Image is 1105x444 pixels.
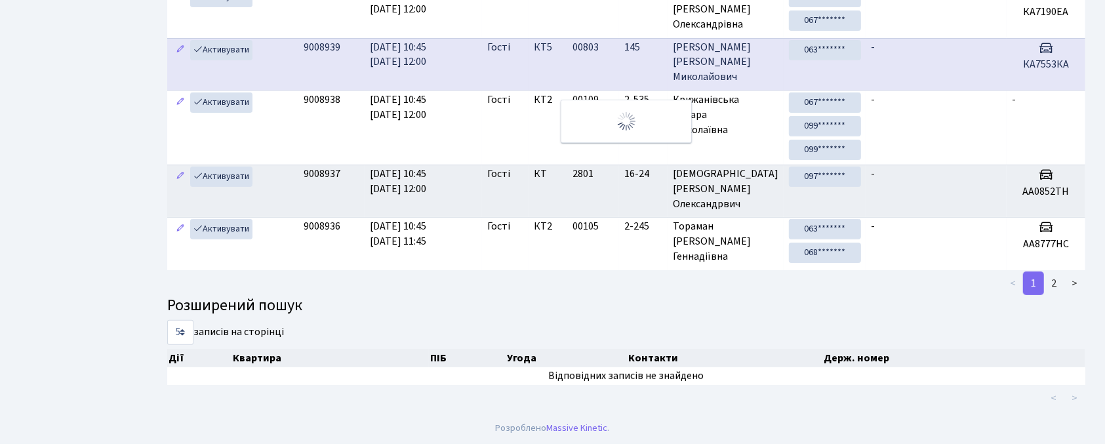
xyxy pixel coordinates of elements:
span: Гості [487,219,510,234]
span: КТ [534,167,562,182]
label: записів на сторінці [167,320,284,345]
select: записів на сторінці [167,320,193,345]
span: 2-535 [624,92,662,108]
a: Редагувати [172,40,188,60]
span: 9008937 [304,167,340,181]
span: КТ2 [534,92,562,108]
a: Активувати [190,219,252,239]
h5: КА7553КА [1012,58,1080,71]
span: [PERSON_NAME] [PERSON_NAME] Миколайович [673,40,778,85]
a: Редагувати [172,219,188,239]
span: - [1012,92,1016,107]
span: Гості [487,40,510,55]
span: 2801 [573,167,593,181]
th: Держ. номер [822,349,1085,367]
span: - [872,92,875,107]
h4: Розширений пошук [167,296,1085,315]
span: 00109 [573,92,599,107]
a: 1 [1023,272,1044,295]
span: 9008936 [304,219,340,233]
span: 2-245 [624,219,662,234]
th: ПІБ [429,349,506,367]
span: 145 [624,40,662,55]
span: 9008939 [304,40,340,54]
a: > [1064,272,1085,295]
h5: АА8777НС [1012,238,1080,251]
span: [DEMOGRAPHIC_DATA] [PERSON_NAME] Олександрвич [673,167,778,212]
span: Крижанівська Тамара Миколаївна [673,92,778,138]
span: КТ2 [534,219,562,234]
span: [DATE] 10:45 [DATE] 11:45 [370,219,426,249]
span: 00803 [573,40,599,54]
span: КТ5 [534,40,562,55]
span: - [872,40,875,54]
h5: КА7190ЕА [1012,6,1080,18]
th: Квартира [232,349,429,367]
span: [DATE] 10:45 [DATE] 12:00 [370,92,426,122]
span: 00105 [573,219,599,233]
span: [DATE] 10:45 [DATE] 12:00 [370,40,426,70]
th: Дії [167,349,232,367]
span: - [872,219,875,233]
a: Активувати [190,92,252,113]
div: Розроблено . [496,421,610,435]
a: 2 [1043,272,1064,295]
a: Massive Kinetic [547,421,608,435]
span: Гості [487,167,510,182]
span: 9008938 [304,92,340,107]
span: Гості [487,92,510,108]
span: - [872,167,875,181]
th: Контакти [628,349,822,367]
span: [DATE] 10:45 [DATE] 12:00 [370,167,426,196]
h5: АА0852ТН [1012,186,1080,198]
td: Відповідних записів не знайдено [167,367,1085,385]
a: Активувати [190,40,252,60]
a: Редагувати [172,167,188,187]
img: Обробка... [616,111,637,132]
a: Редагувати [172,92,188,113]
a: Активувати [190,167,252,187]
th: Угода [506,349,628,367]
span: Тораман [PERSON_NAME] Геннадіївна [673,219,778,264]
span: 16-24 [624,167,662,182]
